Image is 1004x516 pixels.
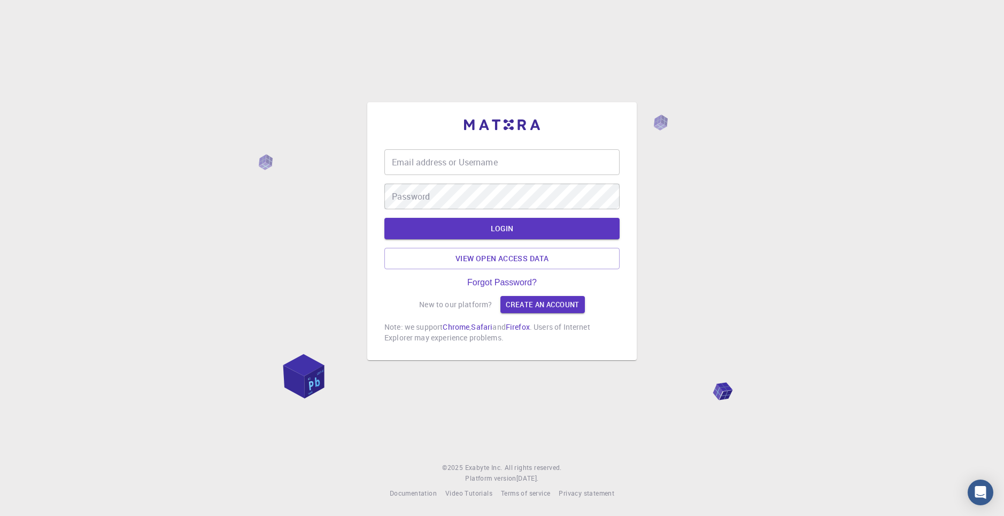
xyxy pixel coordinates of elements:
[390,489,437,497] span: Documentation
[968,480,993,505] div: Open Intercom Messenger
[419,299,492,310] p: New to our platform?
[506,322,530,332] a: Firefox
[465,473,516,484] span: Platform version
[471,322,492,332] a: Safari
[465,463,503,472] span: Exabyte Inc.
[445,489,492,497] span: Video Tutorials
[501,488,550,499] a: Terms of service
[465,462,503,473] a: Exabyte Inc.
[445,488,492,499] a: Video Tutorials
[384,248,620,269] a: View open access data
[505,462,562,473] span: All rights reserved.
[559,489,614,497] span: Privacy statement
[442,462,465,473] span: © 2025
[467,278,537,287] a: Forgot Password?
[443,322,469,332] a: Chrome
[390,488,437,499] a: Documentation
[500,296,584,313] a: Create an account
[384,322,620,343] p: Note: we support , and . Users of Internet Explorer may experience problems.
[516,473,539,484] a: [DATE].
[559,488,614,499] a: Privacy statement
[516,474,539,482] span: [DATE] .
[384,218,620,239] button: LOGIN
[501,489,550,497] span: Terms of service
